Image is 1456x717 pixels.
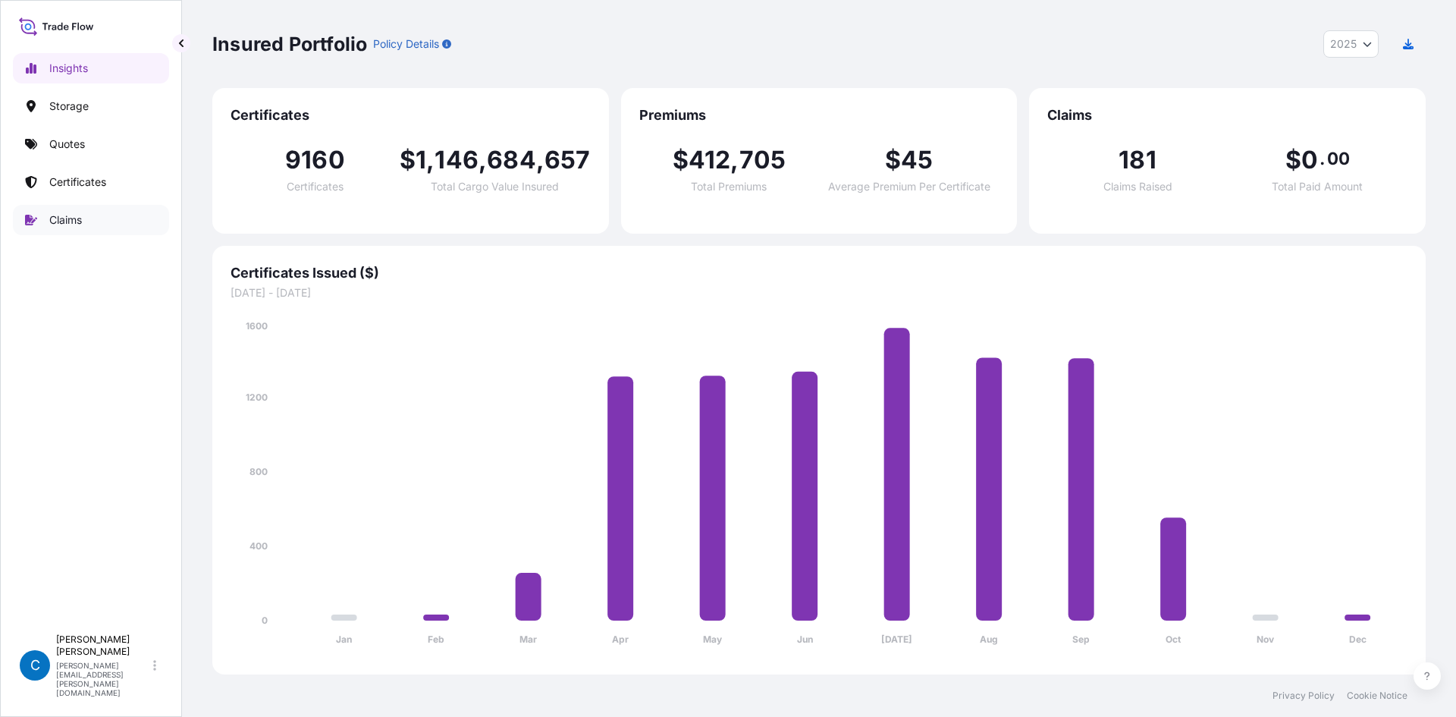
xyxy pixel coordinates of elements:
[1347,690,1407,702] a: Cookie Notice
[1327,153,1350,165] span: 00
[49,175,106,190] p: Certificates
[1103,181,1172,192] span: Claims Raised
[287,181,344,192] span: Certificates
[49,61,88,76] p: Insights
[1257,634,1275,645] tspan: Nov
[612,634,629,645] tspan: Apr
[1301,148,1318,172] span: 0
[828,181,990,192] span: Average Premium Per Certificate
[49,99,89,114] p: Storage
[703,634,723,645] tspan: May
[689,148,731,172] span: 412
[246,320,268,332] tspan: 1600
[49,137,85,152] p: Quotes
[428,634,444,645] tspan: Feb
[30,658,40,673] span: C
[212,32,367,56] p: Insured Portfolio
[231,285,1407,300] span: [DATE] - [DATE]
[980,634,998,645] tspan: Aug
[730,148,739,172] span: ,
[13,167,169,197] a: Certificates
[1349,634,1367,645] tspan: Dec
[285,148,345,172] span: 9160
[691,181,767,192] span: Total Premiums
[881,634,912,645] tspan: [DATE]
[426,148,435,172] span: ,
[56,661,150,697] p: [PERSON_NAME][EMAIL_ADDRESS][PERSON_NAME][DOMAIN_NAME]
[231,264,1407,282] span: Certificates Issued ($)
[1272,181,1363,192] span: Total Paid Amount
[673,148,689,172] span: $
[487,148,536,172] span: 684
[901,148,933,172] span: 45
[13,129,169,159] a: Quotes
[56,634,150,658] p: [PERSON_NAME] [PERSON_NAME]
[1272,690,1335,702] a: Privacy Policy
[739,148,786,172] span: 705
[13,53,169,83] a: Insights
[13,91,169,121] a: Storage
[1072,634,1090,645] tspan: Sep
[1047,106,1407,124] span: Claims
[1319,153,1325,165] span: .
[246,392,268,403] tspan: 1200
[431,181,559,192] span: Total Cargo Value Insured
[1166,634,1181,645] tspan: Oct
[544,148,591,172] span: 657
[639,106,999,124] span: Premiums
[231,106,591,124] span: Certificates
[1323,30,1379,58] button: Year Selector
[336,634,352,645] tspan: Jan
[1285,148,1301,172] span: $
[536,148,544,172] span: ,
[249,540,268,552] tspan: 400
[885,148,901,172] span: $
[479,148,487,172] span: ,
[373,36,439,52] p: Policy Details
[435,148,479,172] span: 146
[249,466,268,477] tspan: 800
[262,615,268,626] tspan: 0
[1330,36,1357,52] span: 2025
[519,634,537,645] tspan: Mar
[49,212,82,228] p: Claims
[797,634,813,645] tspan: Jun
[400,148,416,172] span: $
[416,148,426,172] span: 1
[1119,148,1156,172] span: 181
[13,205,169,235] a: Claims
